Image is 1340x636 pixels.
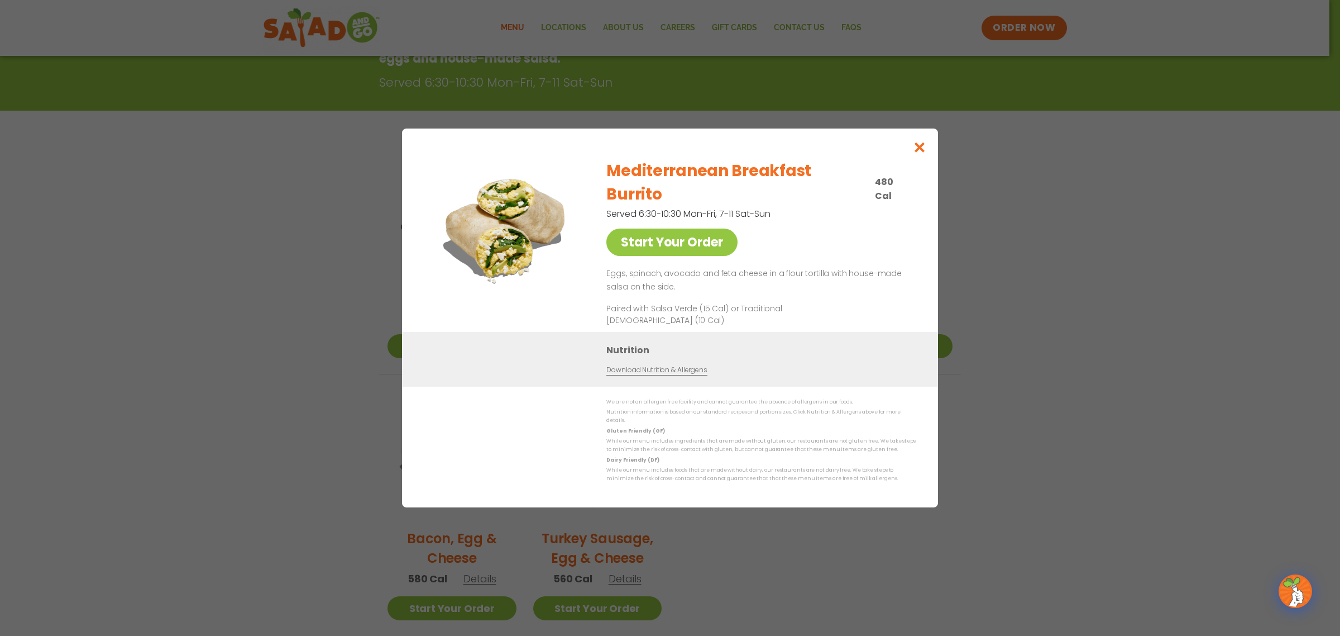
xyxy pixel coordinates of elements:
p: 480 Cal [875,175,911,203]
p: Served 6:30-10:30 Mon-Fri, 7-11 Sat-Sun [606,207,858,221]
p: While our menu includes ingredients that are made without gluten, our restaurants are not gluten ... [606,437,916,454]
h3: Nutrition [606,343,921,357]
img: Featured product photo for Mediterranean Breakfast Burrito [427,151,583,307]
p: Eggs, spinach, avocado and feta cheese in a flour tortilla with house-made salsa on the side. [606,267,911,294]
strong: Dairy Friendly (DF) [606,457,659,463]
p: While our menu includes foods that are made without dairy, our restaurants are not dairy free. We... [606,466,916,483]
a: Start Your Order [606,229,738,256]
p: We are not an allergen free facility and cannot guarantee the absence of allergens in our foods. [606,398,916,406]
button: Close modal [902,129,938,166]
h2: Mediterranean Breakfast Burrito [606,159,868,206]
strong: Gluten Friendly (GF) [606,428,664,434]
img: wpChatIcon [1280,576,1311,607]
a: Download Nutrition & Allergens [606,365,707,376]
p: Paired with Salsa Verde (15 Cal) or Traditional [DEMOGRAPHIC_DATA] (10 Cal) [606,303,813,326]
p: Nutrition information is based on our standard recipes and portion sizes. Click Nutrition & Aller... [606,408,916,425]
